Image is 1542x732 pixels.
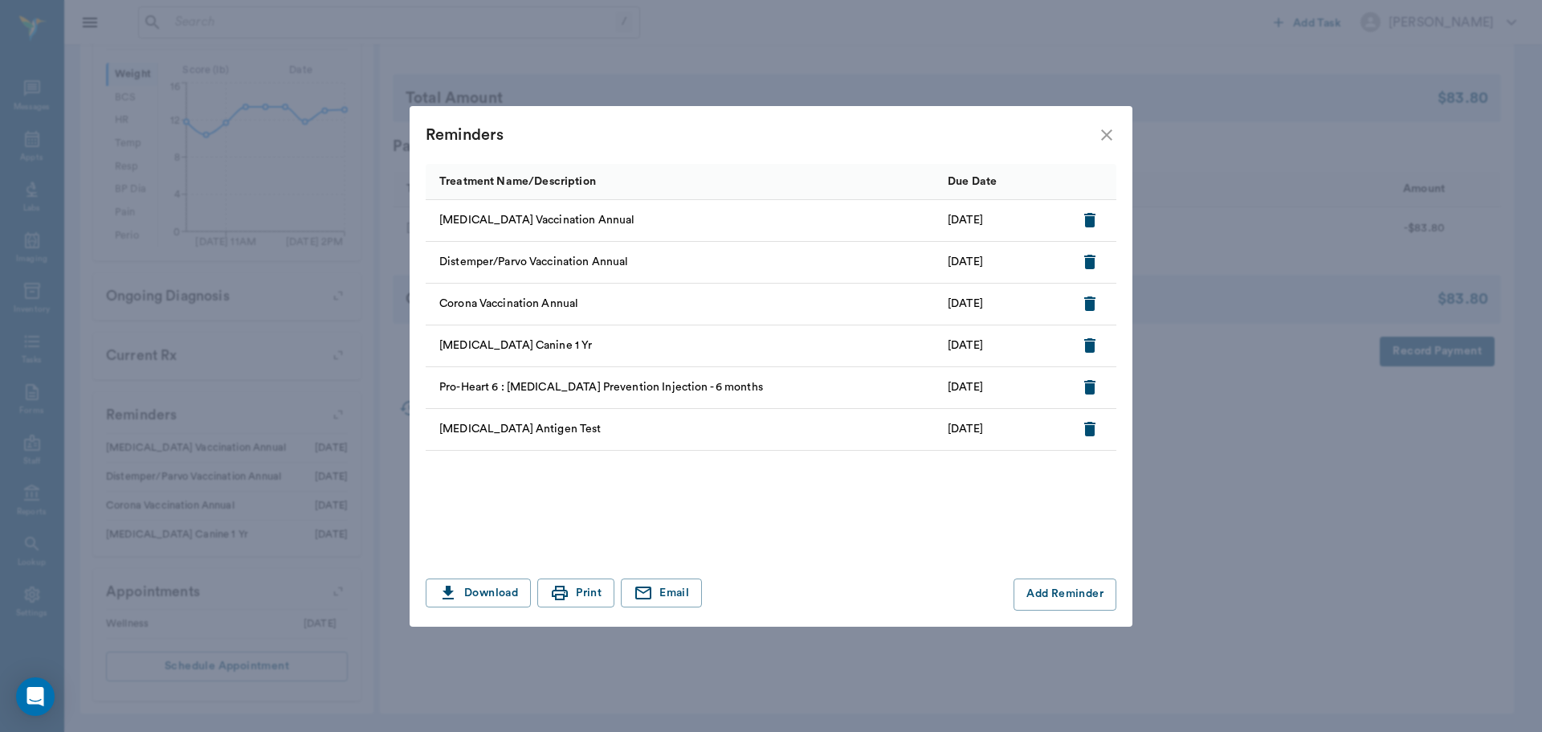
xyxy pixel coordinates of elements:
[426,122,1097,148] div: Reminders
[426,163,940,199] div: Treatment Name/Description
[439,212,634,229] p: [MEDICAL_DATA] Vaccination Annual
[600,170,622,193] button: Sort
[621,579,702,608] button: Email
[439,421,602,438] p: [MEDICAL_DATA] Antigen Test
[948,379,983,396] p: [DATE]
[948,254,983,271] p: [DATE]
[439,254,628,271] p: Distemper/Parvo Vaccination Annual
[439,337,592,354] p: [MEDICAL_DATA] Canine 1 Yr
[948,337,983,354] p: [DATE]
[1014,579,1116,611] button: Add Reminder
[439,379,763,396] p: Pro-Heart 6 : [MEDICAL_DATA] Prevention Injection - 6 months
[948,421,983,438] p: [DATE]
[537,579,614,608] button: Print
[948,212,983,229] p: [DATE]
[1080,170,1103,193] button: Sort
[1097,125,1116,145] button: close
[940,163,1068,199] div: Due Date
[439,296,578,313] p: Corona Vaccination Annual
[426,579,531,608] button: Download
[1001,170,1023,193] button: Sort
[948,296,983,313] p: [DATE]
[16,677,55,716] div: Open Intercom Messenger
[948,159,997,204] div: Due Date
[439,159,596,204] div: Treatment Name/Description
